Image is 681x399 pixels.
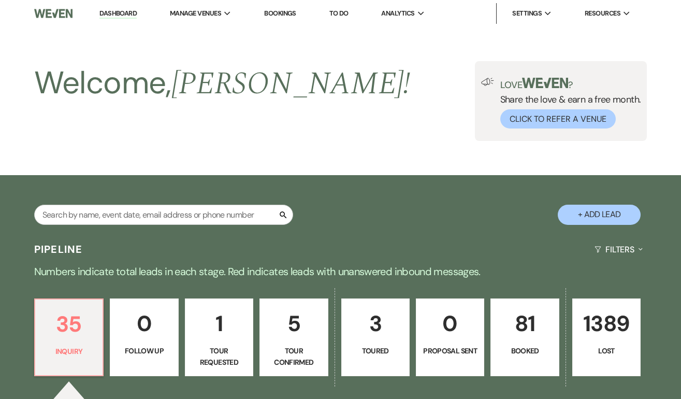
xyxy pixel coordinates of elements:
[259,298,328,376] a: 5Tour Confirmed
[341,298,410,376] a: 3Toured
[266,306,321,341] p: 5
[579,345,634,357] p: Lost
[192,306,247,341] p: 1
[117,306,171,341] p: 0
[572,298,641,376] a: 1389Lost
[423,345,477,357] p: Proposal Sent
[264,9,296,18] a: Bookings
[481,78,494,86] img: loud-speaker-illustration.svg
[329,9,349,18] a: To Do
[497,345,552,357] p: Booked
[117,345,171,357] p: Follow Up
[381,8,414,19] span: Analytics
[34,61,411,106] h2: Welcome,
[192,345,247,368] p: Tour Requested
[500,78,641,90] p: Love ?
[41,346,96,357] p: Inquiry
[266,345,321,368] p: Tour Confirmed
[34,3,73,24] img: Weven Logo
[34,242,83,256] h3: Pipeline
[590,236,647,263] button: Filters
[41,307,96,341] p: 35
[423,306,477,341] p: 0
[110,298,178,376] a: 0Follow Up
[170,8,221,19] span: Manage Venues
[171,60,411,108] span: [PERSON_NAME] !
[497,306,552,341] p: 81
[585,8,620,19] span: Resources
[348,306,403,341] p: 3
[185,298,253,376] a: 1Tour Requested
[34,298,104,376] a: 35Inquiry
[512,8,542,19] span: Settings
[494,78,641,129] div: Share the love & earn a free month.
[34,205,293,225] input: Search by name, event date, email address or phone number
[558,205,641,225] button: + Add Lead
[348,345,403,357] p: Toured
[579,306,634,341] p: 1389
[522,78,568,88] img: weven-logo-green.svg
[500,109,616,129] button: Click to Refer a Venue
[490,298,559,376] a: 81Booked
[416,298,484,376] a: 0Proposal Sent
[99,9,137,19] a: Dashboard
